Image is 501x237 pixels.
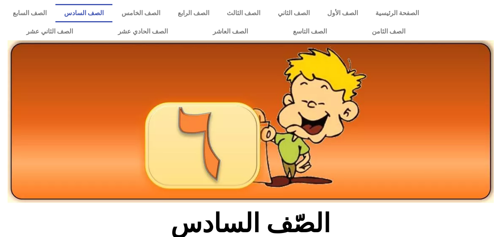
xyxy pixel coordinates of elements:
[318,4,367,22] a: الصف الأول
[367,4,428,22] a: الصفحة الرئيسية
[271,22,350,41] a: الصف التاسع
[4,22,96,41] a: الصف الثاني عشر
[218,4,269,22] a: الصف الثالث
[269,4,318,22] a: الصف الثاني
[96,22,191,41] a: الصف الحادي عشر
[55,4,112,22] a: الصف السادس
[169,4,218,22] a: الصف الرابع
[112,4,169,22] a: الصف الخامس
[4,4,55,22] a: الصف السابع
[191,22,271,41] a: الصف العاشر
[350,22,428,41] a: الصف الثامن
